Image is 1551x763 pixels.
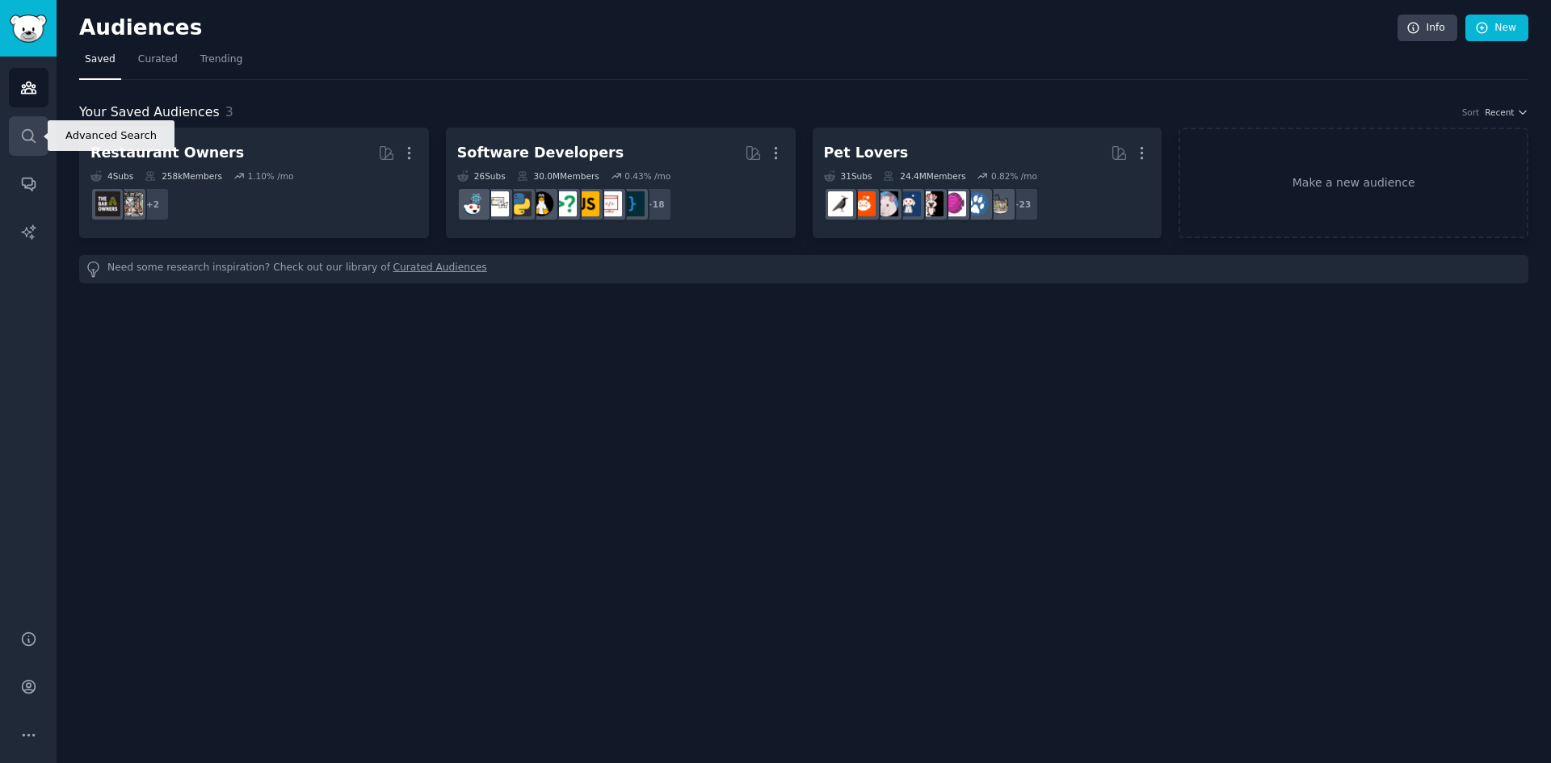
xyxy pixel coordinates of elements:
[79,47,121,80] a: Saved
[964,191,989,216] img: dogs
[597,191,622,216] img: webdev
[574,191,599,216] img: javascript
[79,103,220,123] span: Your Saved Audiences
[506,191,532,216] img: Python
[136,187,170,221] div: + 2
[883,170,965,182] div: 24.4M Members
[79,255,1528,283] div: Need some research inspiration? Check out our library of
[1485,107,1514,118] span: Recent
[195,47,248,80] a: Trending
[529,191,554,216] img: linux
[620,191,645,216] img: programming
[225,104,233,119] span: 3
[1465,15,1528,42] a: New
[1485,107,1528,118] button: Recent
[79,15,1398,41] h2: Audiences
[200,52,242,67] span: Trending
[90,143,244,163] div: Restaurant Owners
[991,170,1037,182] div: 0.82 % /mo
[1179,128,1528,238] a: Make a new audience
[145,170,222,182] div: 258k Members
[873,191,898,216] img: RATS
[813,128,1162,238] a: Pet Lovers31Subs24.4MMembers0.82% /mo+23catsdogsAquariumsparrotsdogswithjobsRATSBeardedDragonsbir...
[986,191,1011,216] img: cats
[79,128,429,238] a: Restaurant Owners4Subs258kMembers1.10% /mo+2restaurantownersBarOwners
[85,52,116,67] span: Saved
[393,261,487,278] a: Curated Audiences
[132,47,183,80] a: Curated
[95,191,120,216] img: BarOwners
[824,170,872,182] div: 31 Sub s
[457,170,506,182] div: 26 Sub s
[624,170,670,182] div: 0.43 % /mo
[941,191,966,216] img: Aquariums
[824,143,909,163] div: Pet Lovers
[828,191,853,216] img: birding
[517,170,599,182] div: 30.0M Members
[851,191,876,216] img: BeardedDragons
[1462,107,1480,118] div: Sort
[457,143,624,163] div: Software Developers
[118,191,143,216] img: restaurantowners
[1005,187,1039,221] div: + 23
[484,191,509,216] img: learnpython
[918,191,944,216] img: parrots
[1398,15,1457,42] a: Info
[247,170,293,182] div: 1.10 % /mo
[90,170,133,182] div: 4 Sub s
[896,191,921,216] img: dogswithjobs
[446,128,796,238] a: Software Developers26Subs30.0MMembers0.43% /mo+18programmingwebdevjavascriptcscareerquestionslinu...
[10,15,47,43] img: GummySearch logo
[552,191,577,216] img: cscareerquestions
[138,52,178,67] span: Curated
[461,191,486,216] img: reactjs
[638,187,672,221] div: + 18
